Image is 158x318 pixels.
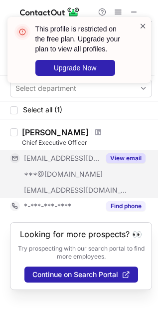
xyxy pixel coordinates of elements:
[17,245,145,261] p: Try prospecting with our search portal to find more employees.
[24,170,103,179] span: ***@[DOMAIN_NAME]
[106,153,146,163] button: Reveal Button
[22,138,152,147] div: Chief Executive Officer
[20,230,142,239] header: Looking for more prospects? 👀
[32,271,118,279] span: Continue on Search Portal
[54,64,97,72] span: Upgrade Now
[14,24,30,40] img: error
[35,60,115,76] button: Upgrade Now
[22,127,89,137] div: [PERSON_NAME]
[20,6,80,18] img: ContactOut v5.3.10
[24,186,128,195] span: [EMAIL_ADDRESS][DOMAIN_NAME]
[23,106,62,114] span: Select all (1)
[106,201,146,211] button: Reveal Button
[24,154,100,163] span: [EMAIL_ADDRESS][DOMAIN_NAME]
[24,267,138,283] button: Continue on Search Portal
[35,24,127,54] header: This profile is restricted on the free plan. Upgrade your plan to view all profiles.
